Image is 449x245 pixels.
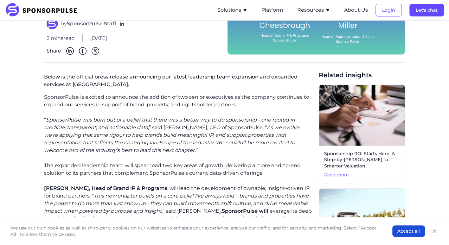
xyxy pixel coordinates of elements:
[344,6,368,14] button: About Us
[92,47,99,55] img: Twitter
[261,6,283,14] button: Platform
[5,3,82,17] img: SponsorPulse
[44,71,314,93] p: Below is the official press release announcing our latest leadership team expansion and expanded ...
[409,4,444,16] button: Let's chat
[375,7,402,13] a: Login
[319,85,405,183] a: Sponsorship ROI Starts Here: A Step-by-[PERSON_NAME] to Smarter ValuationRead more
[44,162,314,177] p: The expanded leadership team will spearhead two key areas of growth, delivering a more end-to-end...
[44,185,167,191] span: [PERSON_NAME], Head of Brand IP & Programs
[66,47,74,55] img: Linkedin
[217,6,247,14] button: Solutions
[375,4,402,16] button: Login
[67,21,116,27] strong: SponsorPulse Staff
[417,215,449,245] iframe: Chat Widget
[44,185,314,230] p: , will lead the development of ownable, insight-driven IP for brand partners. “ ,” said [PERSON_N...
[44,124,300,153] i: As we evolve, we’re applying that same rigour to help brands build meaningful IP, and support pro...
[319,85,405,146] img: Getty Images courtesy of Unsplash
[47,35,75,42] span: 2 mins read
[324,172,400,178] span: Read more
[47,47,61,55] span: Share
[344,7,368,13] a: About Us
[297,6,330,14] button: Resources
[44,193,309,214] i: This new chapter builds on a core belief I’ve always held – brands and properties have the power ...
[319,71,405,79] span: Related insights
[79,47,87,55] img: Facebook
[44,93,314,109] p: SponsorPulse is excited to announce the addition of two senior executives as the company continue...
[392,225,425,237] button: Accept all
[324,151,400,169] span: Sponsorship ROI Starts Here: A Step-by-[PERSON_NAME] to Smarter Valuation
[44,116,314,154] p: “ ,” said [PERSON_NAME], CEO of SponsorPulse. “
[261,7,283,13] a: Platform
[47,18,58,29] img: SponsorPulse Staff
[90,35,107,42] span: [DATE]
[10,225,380,237] p: We use our own cookies as well as third-party cookies on our websites to enhance your experience,...
[119,21,125,27] a: Follow on LinkedIn
[409,7,444,13] a: Let's chat
[61,20,116,28] span: by
[44,117,295,130] i: SponsorPulse was born out of a belief that there was a better way to do sponsorship - one rooted ...
[222,208,268,214] span: SponsorPulse will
